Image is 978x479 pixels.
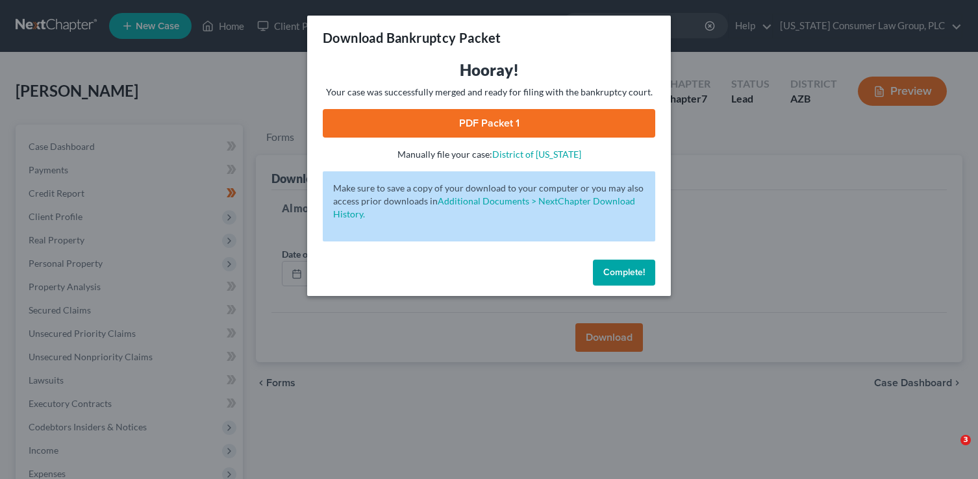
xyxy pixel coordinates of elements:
p: Manually file your case: [323,148,655,161]
button: Complete! [593,260,655,286]
iframe: Intercom live chat [934,435,965,466]
span: 3 [960,435,971,445]
a: District of [US_STATE] [492,149,581,160]
h3: Hooray! [323,60,655,80]
p: Make sure to save a copy of your download to your computer or you may also access prior downloads in [333,182,645,221]
span: Complete! [603,267,645,278]
p: Your case was successfully merged and ready for filing with the bankruptcy court. [323,86,655,99]
a: PDF Packet 1 [323,109,655,138]
h3: Download Bankruptcy Packet [323,29,501,47]
a: Additional Documents > NextChapter Download History. [333,195,635,219]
